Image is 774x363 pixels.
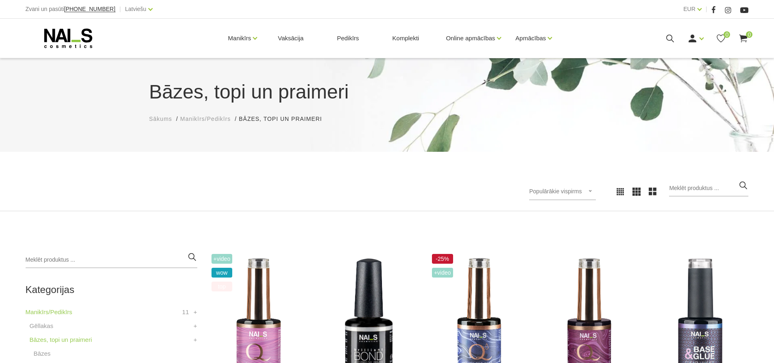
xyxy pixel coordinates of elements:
a: Manikīrs/Pedikīrs [26,307,72,317]
span: | [120,4,121,14]
h1: Bāzes, topi un praimeri [149,77,625,107]
span: wow [211,268,233,278]
span: 0 [724,31,730,38]
a: 0 [738,33,748,44]
span: top [211,282,233,291]
input: Meklēt produktus ... [669,180,748,197]
a: + [194,321,197,331]
a: Bāzes [34,349,51,359]
a: Komplekti [386,19,426,58]
h2: Kategorijas [26,284,197,295]
span: 0 [746,31,752,38]
a: Online apmācības [446,22,495,55]
span: +Video [432,268,453,278]
a: Sākums [149,115,172,123]
a: Gēllakas [30,321,53,331]
a: + [194,335,197,345]
a: + [194,307,197,317]
span: Populārākie vispirms [529,188,582,195]
div: Zvani un pasūti [26,4,116,14]
a: Apmācības [515,22,546,55]
input: Meklēt produktus ... [26,252,197,268]
span: +Video [211,254,233,264]
span: -25% [432,254,453,264]
a: 0 [716,33,726,44]
span: | [706,4,707,14]
span: 11 [182,307,189,317]
span: Sākums [149,116,172,122]
a: Bāzes, topi un praimeri [30,335,92,345]
a: Latviešu [125,4,146,14]
a: Manikīrs [228,22,251,55]
a: Vaksācija [271,19,310,58]
a: [PHONE_NUMBER] [64,6,116,12]
a: EUR [683,4,696,14]
span: Manikīrs/Pedikīrs [180,116,231,122]
li: Bāzes, topi un praimeri [239,115,330,123]
a: Pedikīrs [330,19,365,58]
a: Manikīrs/Pedikīrs [180,115,231,123]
